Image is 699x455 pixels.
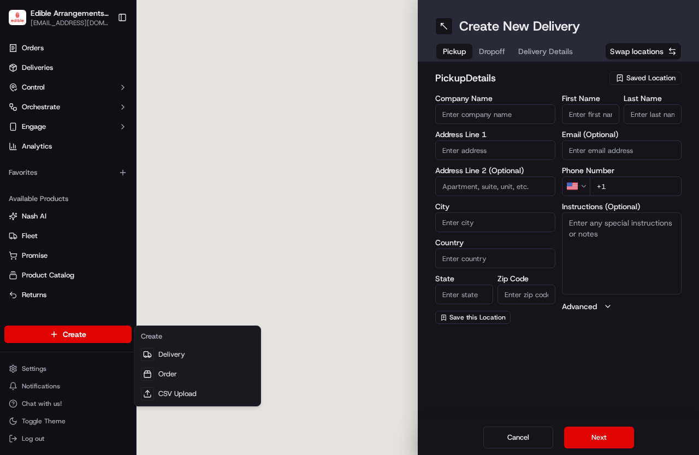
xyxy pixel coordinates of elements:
span: Knowledge Base [22,158,84,169]
span: Orders [22,43,44,53]
img: 1736555255976-a54dd68f-1ca7-489b-9aae-adbdc363a1c4 [11,104,31,124]
span: Save this Location [449,313,506,322]
span: Fleet [22,231,38,241]
div: 📗 [11,159,20,168]
h2: pickup Details [435,70,603,86]
button: Next [564,427,634,448]
img: Nash [11,11,33,33]
label: Instructions (Optional) [562,203,682,210]
div: 💻 [92,159,101,168]
p: Welcome 👋 [11,44,199,61]
input: Enter email address [562,140,682,160]
button: Saved Location [609,70,682,86]
label: State [435,275,493,282]
a: 📗Knowledge Base [7,154,88,174]
a: Order [137,364,258,384]
a: Delivery [137,345,258,364]
a: 💻API Documentation [88,154,180,174]
span: Product Catalog [22,270,74,280]
label: Phone Number [562,167,682,174]
span: Control [22,82,45,92]
label: Address Line 2 (Optional) [435,167,555,174]
input: Got a question? Start typing here... [28,70,197,82]
span: Nash AI [22,211,46,221]
span: [EMAIL_ADDRESS][DOMAIN_NAME] [31,19,109,27]
span: Saved Location [626,73,676,83]
span: Orchestrate [22,102,60,112]
span: Toggle Theme [22,417,66,426]
label: Company Name [435,94,555,102]
input: Enter zip code [497,285,555,304]
a: CSV Upload [137,384,258,404]
span: Deliveries [22,63,53,73]
div: Create [137,328,258,345]
label: Email (Optional) [562,131,682,138]
span: Edible Arrangements - [GEOGRAPHIC_DATA], [GEOGRAPHIC_DATA] [31,8,109,19]
input: Enter phone number [590,176,682,196]
h1: Create New Delivery [459,17,580,35]
input: Enter first name [562,104,620,124]
label: Last Name [624,94,682,102]
div: Start new chat [37,104,179,115]
span: Engage [22,122,46,132]
div: We're available if you need us! [37,115,138,124]
button: Save this Location [435,311,511,324]
input: Enter country [435,249,555,268]
label: Zip Code [497,275,555,282]
span: Returns [22,290,46,300]
a: Powered byPylon [77,185,132,193]
input: Enter state [435,285,493,304]
input: Enter city [435,212,555,232]
span: Chat with us! [22,399,62,408]
span: Swap locations [610,46,664,57]
span: API Documentation [103,158,175,169]
label: Address Line 1 [435,131,555,138]
span: Settings [22,364,46,373]
span: Delivery Details [518,46,573,57]
span: Dropoff [479,46,505,57]
button: Start new chat [186,108,199,121]
span: Pickup [443,46,466,57]
label: Country [435,239,555,246]
button: Advanced [562,301,682,312]
span: Create [63,329,86,340]
img: Edible Arrangements - Murray, UT [9,10,26,26]
button: Cancel [483,427,553,448]
input: Enter company name [435,104,555,124]
input: Apartment, suite, unit, etc. [435,176,555,196]
span: Analytics [22,141,52,151]
input: Enter last name [624,104,682,124]
div: Favorites [4,164,132,181]
label: City [435,203,555,210]
span: Pylon [109,185,132,193]
label: Advanced [562,301,597,312]
div: Available Products [4,190,132,208]
label: First Name [562,94,620,102]
button: Swap locations [605,43,682,60]
span: Promise [22,251,48,261]
span: Log out [22,434,44,443]
input: Enter address [435,140,555,160]
span: Notifications [22,382,60,391]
